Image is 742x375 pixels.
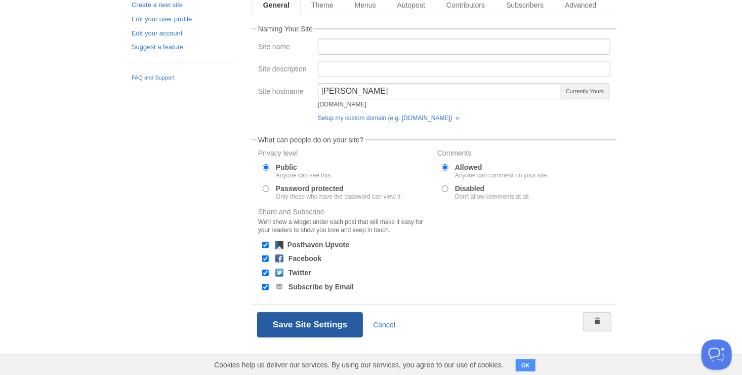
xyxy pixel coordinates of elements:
div: Only those who have the password can view it. [276,194,402,200]
a: FAQ and Support [132,73,231,83]
div: Don't allow comments at all. [455,194,530,200]
a: Cancel [373,321,395,329]
img: facebook.png [275,254,283,262]
legend: Naming Your Site [257,25,314,32]
label: Twitter [288,269,311,276]
a: Setup my custom domain (e.g. [DOMAIN_NAME]) » [318,115,459,122]
a: Edit your user profile [132,14,231,25]
div: We'll show a widget under each post that will make it easy for your readers to show you love and ... [258,218,431,234]
label: Password protected [276,185,402,200]
label: Site description [258,65,312,75]
div: [DOMAIN_NAME] [318,101,562,107]
a: Suggest a feature [132,42,231,53]
label: Comments [437,149,610,159]
label: Subscribe by Email [288,283,354,290]
span: Cookies help us deliver our services. By using our services, you agree to our use of cookies. [204,355,514,375]
label: Site name [258,43,312,53]
label: Site hostname [258,88,312,97]
label: Facebook [288,255,321,262]
label: Public [276,164,332,178]
img: twitter.png [275,269,283,277]
label: Share and Subscribe [258,208,431,237]
label: Posthaven Upvote [287,241,349,248]
button: OK [516,359,535,371]
button: Save Site Settings [257,312,363,337]
a: Edit your account [132,28,231,39]
legend: What can people do on your site? [257,136,365,143]
iframe: Help Scout Beacon - Open [702,340,732,370]
span: Currently Yours [561,83,609,99]
label: Privacy level [258,149,431,159]
div: Anyone can see this. [276,172,332,178]
div: Anyone can comment on your site. [455,172,549,178]
label: Allowed [455,164,549,178]
label: Disabled [455,185,530,200]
